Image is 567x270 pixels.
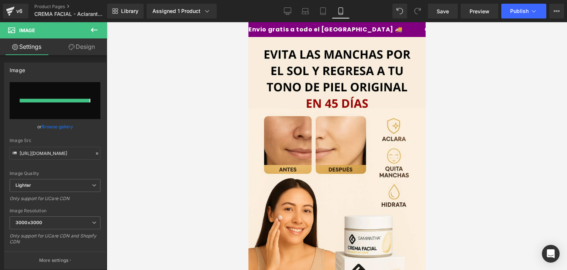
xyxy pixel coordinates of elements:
button: More [549,4,564,18]
span: CREMA FACIAL - Aclarante de arroz [PERSON_NAME] [34,11,105,17]
b: 3000x3000 [16,220,42,225]
div: Open Intercom Messenger [542,245,560,263]
button: Publish [501,4,546,18]
p: More settings [39,257,69,264]
span: Save [437,7,449,15]
a: Mobile [332,4,350,18]
a: Product Pages [34,4,119,10]
div: Image Resolution [10,208,100,213]
a: v6 [3,4,28,18]
span: Preview [470,7,489,15]
a: Tablet [314,4,332,18]
span: Publish [510,8,529,14]
span: Library [121,8,138,14]
p: Garantía de 45 días💖 [164,4,240,10]
a: Laptop [296,4,314,18]
button: More settings [4,252,106,269]
div: Only support for UCare CDN [10,196,100,206]
div: Assigned 1 Product [152,7,211,15]
button: Undo [392,4,407,18]
div: Image Src [10,138,100,143]
div: v6 [15,6,24,16]
span: Image [19,27,35,33]
button: Redo [410,4,425,18]
input: Link [10,147,100,160]
p: Oferta por tiempo limitado 🔥 [42,4,142,10]
a: Preview [461,4,498,18]
div: or [10,123,100,131]
a: Browse gallery [42,120,73,133]
a: New Library [107,4,144,18]
b: Lighter [16,182,31,188]
a: Design [55,38,109,55]
div: Image [10,63,25,73]
a: Desktop [279,4,296,18]
div: Image Quality [10,171,100,176]
div: Only support for UCare CDN and Shopify CDN [10,233,100,250]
